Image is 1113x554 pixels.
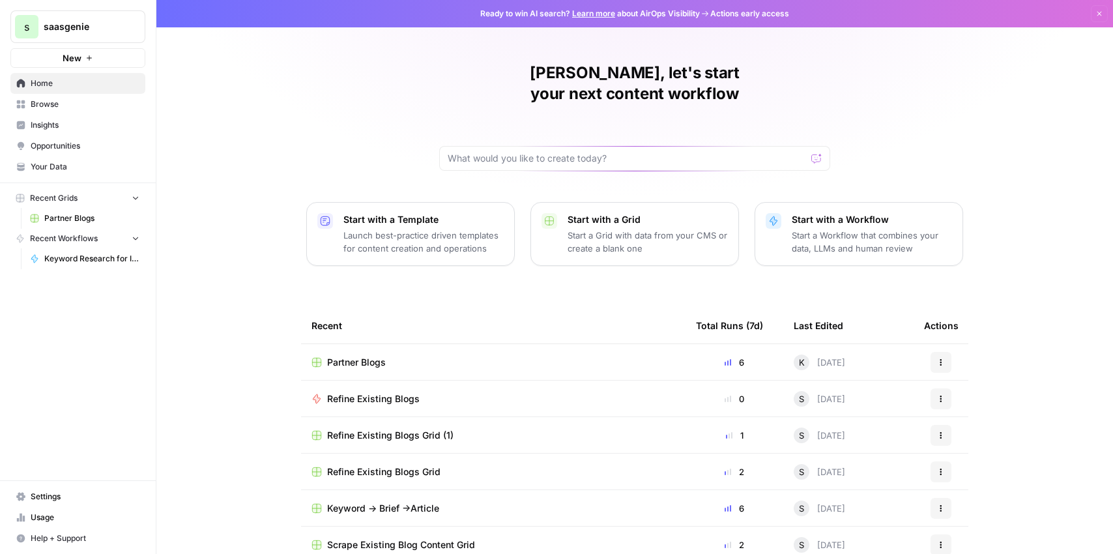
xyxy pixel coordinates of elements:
div: [DATE] [794,428,845,443]
span: Opportunities [31,140,139,152]
button: New [10,48,145,68]
span: Partner Blogs [44,212,139,224]
div: [DATE] [794,501,845,516]
p: Start with a Template [343,213,504,226]
button: Help + Support [10,528,145,549]
div: [DATE] [794,537,845,553]
button: Start with a GridStart a Grid with data from your CMS or create a blank one [530,202,739,266]
div: 1 [696,429,773,442]
a: Refine Existing Blogs Grid [311,465,675,478]
a: Refine Existing Blogs [311,392,675,405]
span: Ready to win AI search? about AirOps Visibility [480,8,700,20]
a: Your Data [10,156,145,177]
div: [DATE] [794,355,845,370]
span: K [799,356,805,369]
span: Insights [31,119,139,131]
span: saasgenie [44,20,123,33]
div: 0 [696,392,773,405]
span: S [799,392,804,405]
span: Home [31,78,139,89]
div: Recent [311,308,675,343]
a: Learn more [572,8,615,18]
span: Keyword Research for Intercom [44,253,139,265]
div: [DATE] [794,464,845,480]
button: Recent Workflows [10,229,145,248]
p: Start with a Grid [568,213,728,226]
span: S [799,429,804,442]
span: S [799,465,804,478]
a: Refine Existing Blogs Grid (1) [311,429,675,442]
span: Your Data [31,161,139,173]
span: Refine Existing Blogs [327,392,420,405]
p: Start a Workflow that combines your data, LLMs and human review [792,229,952,255]
span: Refine Existing Blogs Grid (1) [327,429,454,442]
button: Start with a TemplateLaunch best-practice driven templates for content creation and operations [306,202,515,266]
div: Actions [924,308,959,343]
span: Refine Existing Blogs Grid [327,465,441,478]
a: Usage [10,507,145,528]
a: Partner Blogs [311,356,675,369]
div: 6 [696,502,773,515]
span: Actions early access [710,8,789,20]
h1: [PERSON_NAME], let's start your next content workflow [439,63,830,104]
div: Last Edited [794,308,843,343]
span: s [24,19,29,35]
span: New [63,51,81,65]
span: Usage [31,512,139,523]
span: Keyword -> Brief ->Article [327,502,439,515]
a: Home [10,73,145,94]
a: Browse [10,94,145,115]
div: 6 [696,356,773,369]
div: [DATE] [794,391,845,407]
span: Browse [31,98,139,110]
p: Start with a Workflow [792,213,952,226]
input: What would you like to create today? [448,152,806,165]
span: Recent Grids [30,192,78,204]
button: Start with a WorkflowStart a Workflow that combines your data, LLMs and human review [755,202,963,266]
span: Settings [31,491,139,503]
a: Keyword -> Brief ->Article [311,502,675,515]
a: Settings [10,486,145,507]
span: Scrape Existing Blog Content Grid [327,538,475,551]
div: Total Runs (7d) [696,308,763,343]
span: S [799,538,804,551]
span: Recent Workflows [30,233,98,244]
a: Insights [10,115,145,136]
span: Partner Blogs [327,356,386,369]
a: Opportunities [10,136,145,156]
a: Partner Blogs [24,208,145,229]
div: 2 [696,538,773,551]
a: Scrape Existing Blog Content Grid [311,538,675,551]
div: 2 [696,465,773,478]
p: Launch best-practice driven templates for content creation and operations [343,229,504,255]
button: Workspace: saasgenie [10,10,145,43]
span: Help + Support [31,532,139,544]
p: Start a Grid with data from your CMS or create a blank one [568,229,728,255]
button: Recent Grids [10,188,145,208]
span: S [799,502,804,515]
a: Keyword Research for Intercom [24,248,145,269]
